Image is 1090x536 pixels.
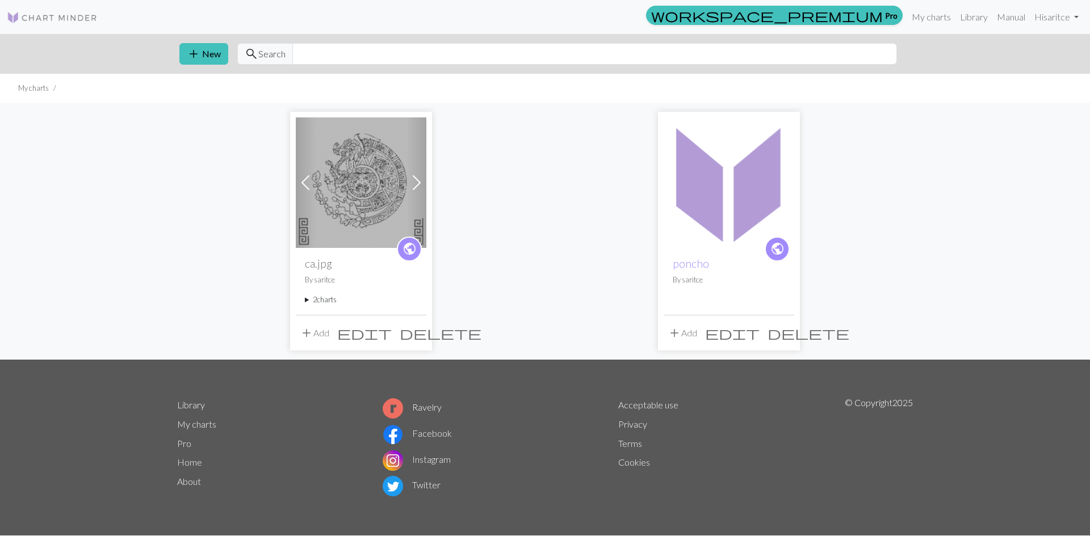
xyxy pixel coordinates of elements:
[245,46,258,62] span: search
[383,424,403,445] img: Facebook logo
[668,325,681,341] span: add
[764,322,853,344] button: Delete
[383,398,403,419] img: Ravelry logo
[673,275,785,285] p: By saritce
[7,11,98,24] img: Logo
[646,6,903,25] a: Pro
[618,399,678,410] a: Acceptable use
[300,325,313,341] span: add
[673,257,709,270] a: poncho
[177,476,201,487] a: About
[296,322,333,344] button: Add
[258,47,286,61] span: Search
[305,275,417,285] p: By saritce
[705,326,760,340] i: Edit
[305,257,417,270] h2: ca.jpg
[18,83,49,94] li: My charts
[179,43,228,65] button: New
[845,396,913,499] p: © Copyright 2025
[618,419,647,429] a: Privacy
[383,476,403,496] img: Twitter logo
[992,6,1030,28] a: Manual
[397,237,422,261] a: public
[337,325,392,341] span: edit
[907,6,955,28] a: My charts
[403,240,417,258] span: public
[337,326,392,340] i: Edit
[664,117,794,248] img: poncho
[701,322,764,344] button: Edit
[705,325,760,341] span: edit
[618,457,650,467] a: Cookies
[403,238,417,260] i: public
[400,325,481,341] span: delete
[768,325,849,341] span: delete
[177,419,216,429] a: My charts
[618,438,642,449] a: Terms
[177,457,202,467] a: Home
[296,176,426,187] a: ca.jpg
[770,240,785,258] span: public
[383,479,441,490] a: Twitter
[305,294,417,305] summary: 2charts
[396,322,485,344] button: Delete
[770,238,785,260] i: public
[383,454,451,465] a: Instagram
[296,117,426,248] img: ca.jpg
[1030,6,1083,28] a: Hisaritce
[664,322,701,344] button: Add
[177,438,191,449] a: Pro
[177,399,205,410] a: Library
[333,322,396,344] button: Edit
[651,7,883,23] span: workspace_premium
[383,450,403,471] img: Instagram logo
[383,402,442,412] a: Ravelry
[955,6,992,28] a: Library
[187,46,200,62] span: add
[383,428,452,438] a: Facebook
[765,237,790,261] a: public
[664,176,794,187] a: poncho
